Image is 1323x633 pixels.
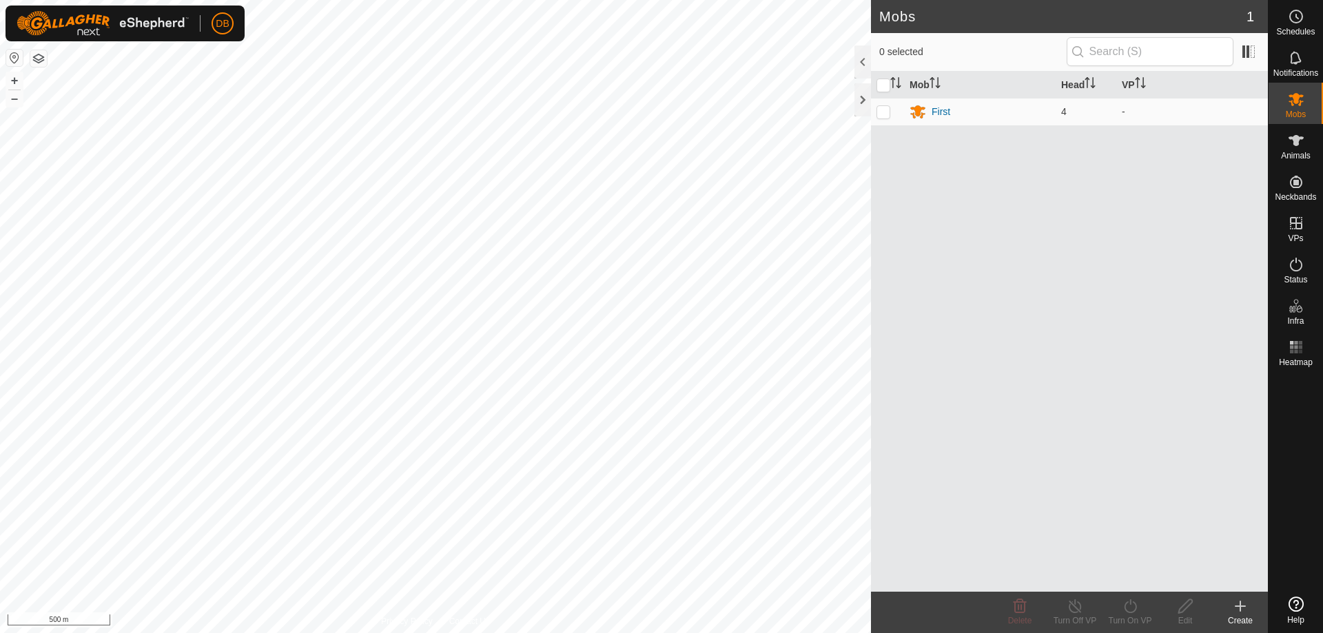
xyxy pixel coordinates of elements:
span: 0 selected [879,45,1067,59]
p-sorticon: Activate to sort [1135,79,1146,90]
div: First [932,105,950,119]
span: DB [216,17,229,31]
a: Privacy Policy [381,615,433,627]
span: Infra [1287,317,1304,325]
h2: Mobs [879,8,1247,25]
span: VPs [1288,234,1303,242]
button: Map Layers [30,50,47,67]
span: Mobs [1286,110,1306,118]
div: Create [1213,614,1268,627]
span: 1 [1247,6,1254,27]
a: Contact Us [449,615,490,627]
span: 4 [1061,106,1067,117]
p-sorticon: Activate to sort [890,79,901,90]
a: Help [1269,591,1323,630]
p-sorticon: Activate to sort [1085,79,1096,90]
span: Notifications [1273,69,1318,77]
div: Edit [1158,614,1213,627]
span: Heatmap [1279,358,1313,366]
img: Gallagher Logo [17,11,189,36]
span: Schedules [1276,28,1315,36]
span: Delete [1008,616,1032,625]
th: VP [1116,72,1268,98]
span: Neckbands [1275,193,1316,201]
button: – [6,90,23,107]
div: Turn On VP [1102,614,1158,627]
button: Reset Map [6,50,23,66]
p-sorticon: Activate to sort [930,79,941,90]
span: Help [1287,616,1304,624]
span: Status [1284,276,1307,284]
th: Head [1056,72,1116,98]
input: Search (S) [1067,37,1233,66]
th: Mob [904,72,1056,98]
div: Turn Off VP [1047,614,1102,627]
span: Animals [1281,152,1311,160]
td: - [1116,98,1268,125]
button: + [6,72,23,89]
